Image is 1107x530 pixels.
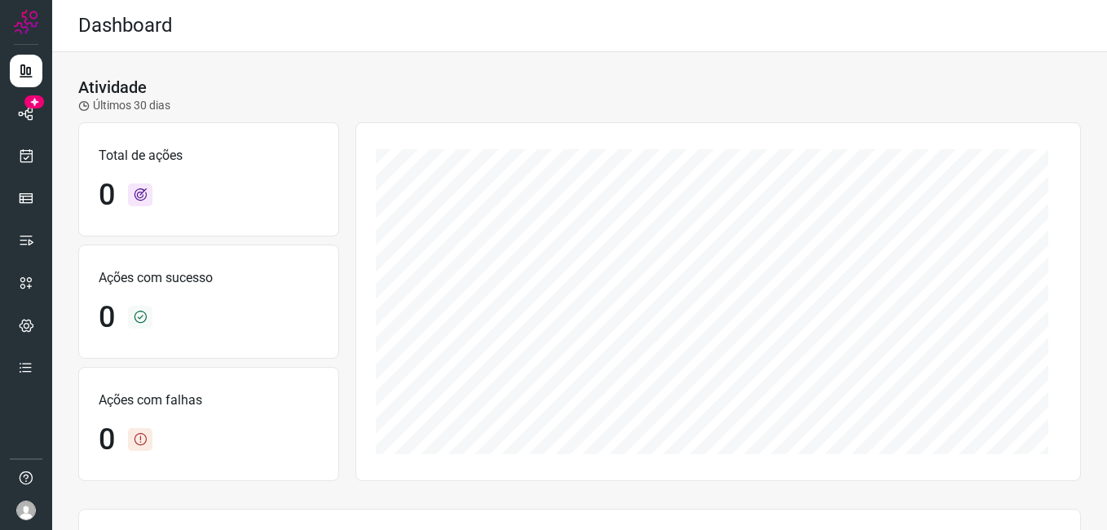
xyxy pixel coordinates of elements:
[78,77,147,97] h3: Atividade
[16,501,36,520] img: avatar-user-boy.jpg
[78,97,170,114] p: Últimos 30 dias
[99,391,319,410] p: Ações com falhas
[78,14,173,38] h2: Dashboard
[99,146,319,166] p: Total de ações
[14,10,38,34] img: Logo
[99,178,115,213] h1: 0
[99,422,115,457] h1: 0
[99,300,115,335] h1: 0
[99,268,319,288] p: Ações com sucesso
